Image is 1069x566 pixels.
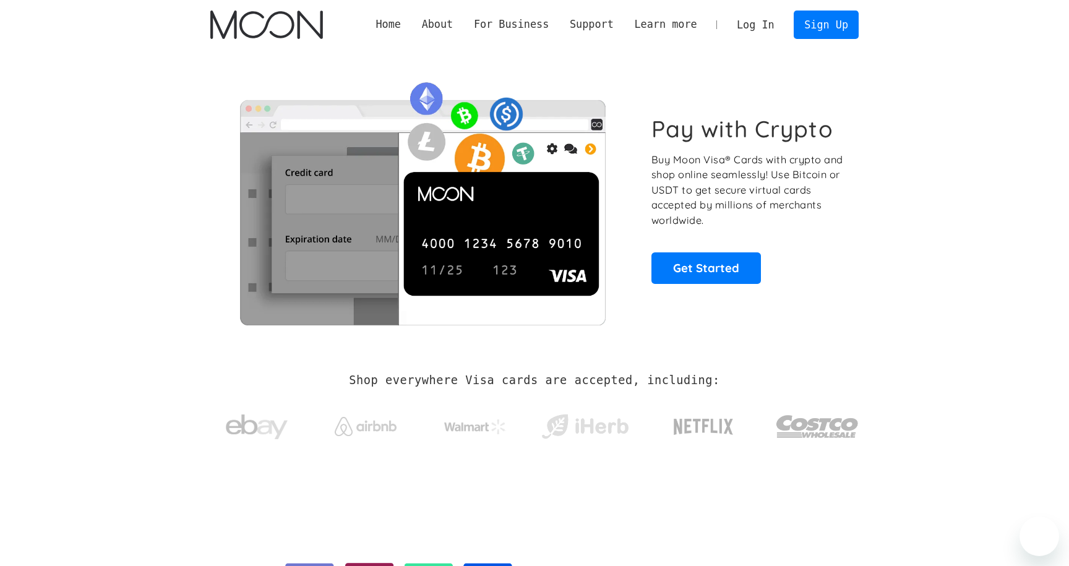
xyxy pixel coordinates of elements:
img: Moon Logo [210,11,322,39]
div: About [411,17,463,32]
a: Netflix [648,399,759,448]
img: Costco [776,403,859,450]
div: Learn more [624,17,708,32]
a: iHerb [539,398,631,449]
img: Netflix [672,411,734,442]
img: Moon Cards let you spend your crypto anywhere Visa is accepted. [210,74,634,325]
img: ebay [226,408,288,447]
img: iHerb [539,411,631,443]
div: About [422,17,453,32]
a: Log In [726,11,784,38]
a: Get Started [651,252,761,283]
div: For Business [463,17,559,32]
img: Airbnb [335,417,397,436]
a: Walmart [429,407,522,440]
p: Buy Moon Visa® Cards with crypto and shop online seamlessly! Use Bitcoin or USDT to get secure vi... [651,152,845,228]
a: Airbnb [320,405,412,442]
iframe: Button to launch messaging window [1020,517,1059,556]
div: For Business [474,17,549,32]
img: Walmart [444,419,506,434]
a: Sign Up [794,11,858,38]
a: Home [366,17,411,32]
a: ebay [210,395,303,453]
a: Costco [776,391,859,456]
h1: Pay with Crypto [651,115,833,143]
div: Support [570,17,614,32]
div: Support [559,17,624,32]
h2: Shop everywhere Visa cards are accepted, including: [349,374,719,387]
div: Learn more [634,17,697,32]
a: home [210,11,322,39]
